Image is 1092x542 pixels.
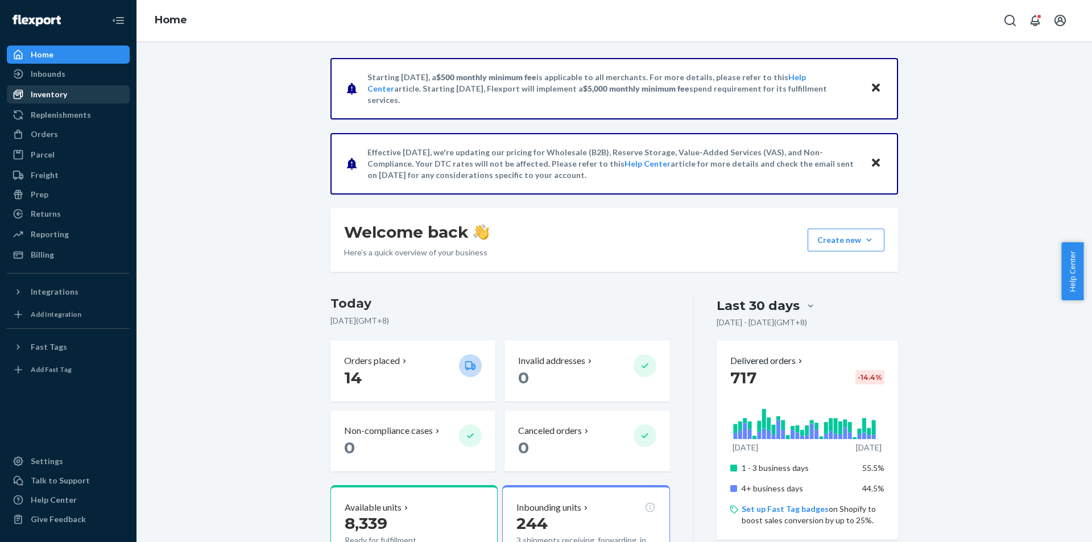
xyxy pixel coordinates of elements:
[330,315,670,326] p: [DATE] ( GMT+8 )
[516,501,581,514] p: Inbounding units
[516,514,548,533] span: 244
[345,514,387,533] span: 8,339
[31,169,59,181] div: Freight
[862,463,884,473] span: 55.5%
[345,501,402,514] p: Available units
[7,106,130,124] a: Replenishments
[31,89,67,100] div: Inventory
[868,80,883,97] button: Close
[7,146,130,164] a: Parcel
[473,224,489,240] img: hand-wave emoji
[717,317,807,328] p: [DATE] - [DATE] ( GMT+8 )
[583,84,689,93] span: $5,000 monthly minimum fee
[742,504,829,514] a: Set up Fast Tag badges
[730,368,756,387] span: 717
[868,155,883,172] button: Close
[7,65,130,83] a: Inbounds
[31,456,63,467] div: Settings
[31,149,55,160] div: Parcel
[31,109,91,121] div: Replenishments
[7,166,130,184] a: Freight
[31,494,77,506] div: Help Center
[742,462,854,474] p: 1 - 3 business days
[7,125,130,143] a: Orders
[7,338,130,356] button: Fast Tags
[7,510,130,528] button: Give Feedback
[31,208,61,220] div: Returns
[717,297,800,315] div: Last 30 days
[730,354,805,367] button: Delivered orders
[7,45,130,64] a: Home
[31,129,58,140] div: Orders
[862,483,884,493] span: 44.5%
[31,341,67,353] div: Fast Tags
[31,286,78,297] div: Integrations
[7,361,130,379] a: Add Fast Tag
[7,491,130,509] a: Help Center
[155,14,187,26] a: Home
[624,159,671,168] a: Help Center
[1061,242,1083,300] button: Help Center
[518,438,529,457] span: 0
[31,49,53,60] div: Home
[518,354,585,367] p: Invalid addresses
[1024,9,1046,32] button: Open notifications
[146,4,196,37] ol: breadcrumbs
[31,309,81,319] div: Add Integration
[344,222,489,242] h1: Welcome back
[7,225,130,243] a: Reporting
[504,411,669,471] button: Canceled orders 0
[7,205,130,223] a: Returns
[855,370,884,384] div: -14.4 %
[999,9,1021,32] button: Open Search Box
[367,72,859,106] p: Starting [DATE], a is applicable to all merchants. For more details, please refer to this article...
[344,247,489,258] p: Here’s a quick overview of your business
[330,411,495,471] button: Non-compliance cases 0
[808,229,884,251] button: Create new
[504,341,669,402] button: Invalid addresses 0
[436,72,536,82] span: $500 monthly minimum fee
[107,9,130,32] button: Close Navigation
[344,438,355,457] span: 0
[330,341,495,402] button: Orders placed 14
[31,514,86,525] div: Give Feedback
[31,229,69,240] div: Reporting
[742,483,854,494] p: 4+ business days
[344,354,400,367] p: Orders placed
[518,368,529,387] span: 0
[31,249,54,260] div: Billing
[856,442,882,453] p: [DATE]
[7,452,130,470] a: Settings
[31,365,72,374] div: Add Fast Tag
[1049,9,1072,32] button: Open account menu
[7,471,130,490] a: Talk to Support
[7,283,130,301] button: Integrations
[13,15,61,26] img: Flexport logo
[7,85,130,104] a: Inventory
[7,185,130,204] a: Prep
[344,368,362,387] span: 14
[7,246,130,264] a: Billing
[31,475,90,486] div: Talk to Support
[31,189,48,200] div: Prep
[518,424,582,437] p: Canceled orders
[7,305,130,324] a: Add Integration
[733,442,758,453] p: [DATE]
[742,503,884,526] p: on Shopify to boost sales conversion by up to 25%.
[330,295,670,313] h3: Today
[367,147,859,181] p: Effective [DATE], we're updating our pricing for Wholesale (B2B), Reserve Storage, Value-Added Se...
[344,424,433,437] p: Non-compliance cases
[31,68,65,80] div: Inbounds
